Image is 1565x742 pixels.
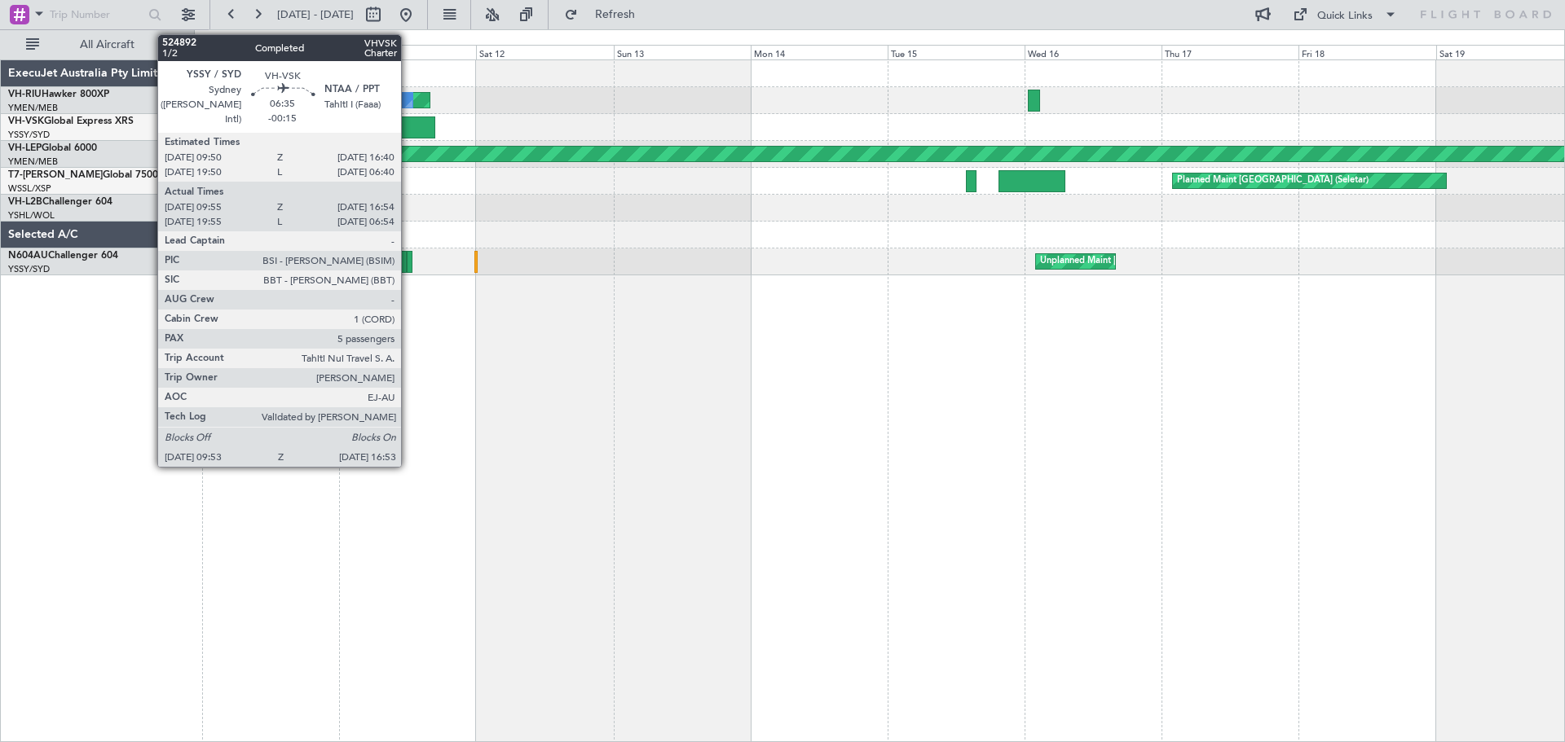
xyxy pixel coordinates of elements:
[8,116,134,126] a: VH-VSKGlobal Express XRS
[8,197,112,207] a: VH-L2BChallenger 604
[476,45,613,59] div: Sat 12
[8,251,48,261] span: N604AU
[1285,2,1405,28] button: Quick Links
[277,7,354,22] span: [DATE] - [DATE]
[1040,249,1308,274] div: Unplanned Maint [GEOGRAPHIC_DATA] ([GEOGRAPHIC_DATA])
[557,2,655,28] button: Refresh
[888,45,1025,59] div: Tue 15
[8,143,97,153] a: VH-LEPGlobal 6000
[8,182,51,195] a: WSSL/XSP
[8,116,44,126] span: VH-VSK
[1177,169,1369,193] div: Planned Maint [GEOGRAPHIC_DATA] (Seletar)
[1298,45,1435,59] div: Fri 18
[8,197,42,207] span: VH-L2B
[202,45,339,59] div: Thu 10
[8,251,118,261] a: N604AUChallenger 604
[1162,45,1298,59] div: Thu 17
[8,263,50,275] a: YSSY/SYD
[1025,45,1162,59] div: Wed 16
[8,90,42,99] span: VH-RIU
[8,143,42,153] span: VH-LEP
[197,33,225,46] div: [DATE]
[8,170,158,180] a: T7-[PERSON_NAME]Global 7500
[8,156,58,168] a: YMEN/MEB
[50,2,143,27] input: Trip Number
[339,45,476,59] div: Fri 11
[581,9,650,20] span: Refresh
[614,45,751,59] div: Sun 13
[18,32,177,58] button: All Aircraft
[8,129,50,141] a: YSSY/SYD
[8,170,103,180] span: T7-[PERSON_NAME]
[1317,8,1373,24] div: Quick Links
[42,39,172,50] span: All Aircraft
[8,90,109,99] a: VH-RIUHawker 800XP
[8,102,58,114] a: YMEN/MEB
[751,45,888,59] div: Mon 14
[8,209,55,222] a: YSHL/WOL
